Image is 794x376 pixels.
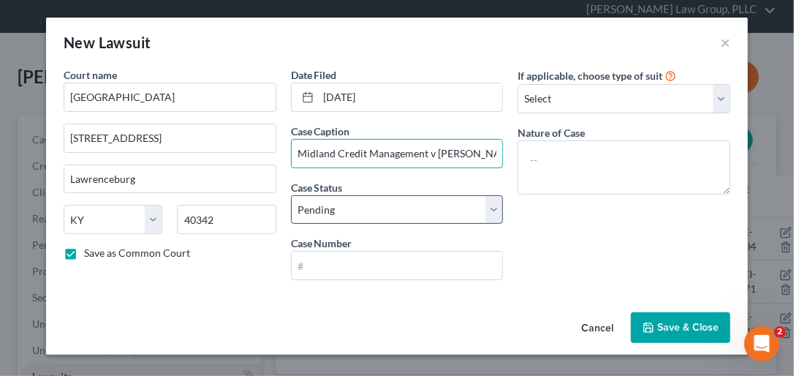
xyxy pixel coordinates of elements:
[518,68,662,83] label: If applicable, choose type of suit
[177,205,276,234] input: Enter zip...
[292,252,503,279] input: #
[657,321,719,334] span: Save & Close
[291,124,350,139] label: Case Caption
[291,181,343,194] span: Case Status
[84,246,190,260] label: Save as Common Court
[99,34,151,51] span: Lawsuit
[720,34,730,51] button: ×
[631,312,730,343] button: Save & Close
[570,314,625,343] button: Cancel
[291,236,352,251] label: Case Number
[64,124,276,152] input: Enter address...
[64,83,276,112] input: Search court by name...
[64,165,276,193] input: Enter city...
[319,83,503,111] input: MM/DD/YYYY
[518,125,585,140] label: Nature of Case
[774,326,786,338] span: 2
[64,69,117,81] span: Court name
[64,34,95,51] span: New
[744,326,779,361] iframe: Intercom live chat
[292,140,503,168] input: --
[291,67,337,83] label: Date Filed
